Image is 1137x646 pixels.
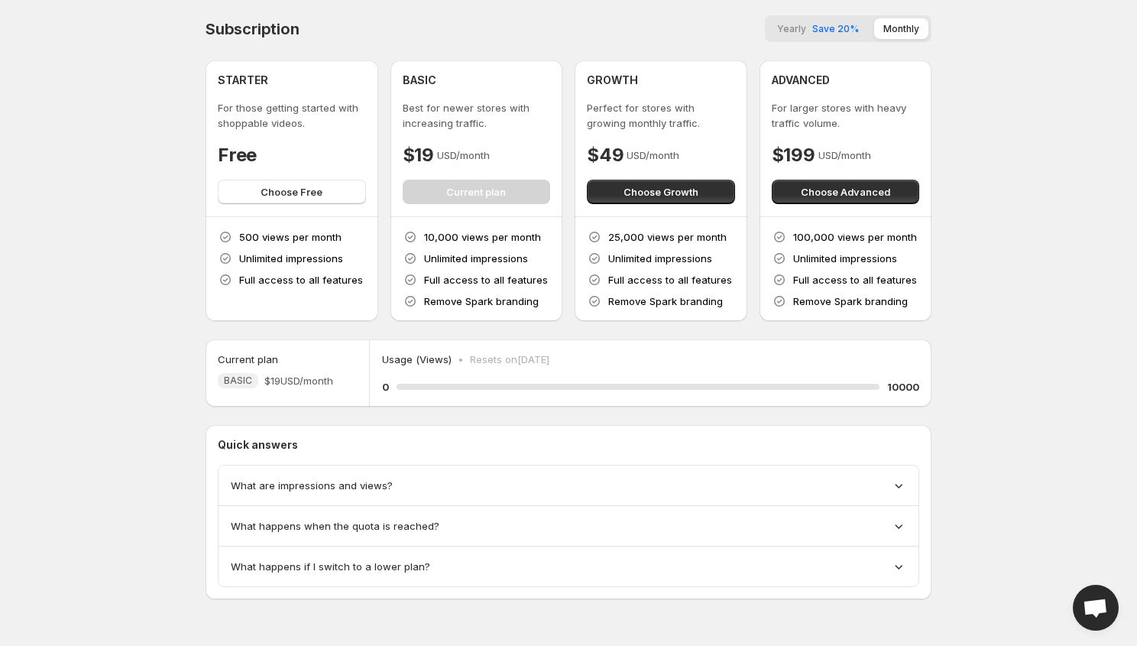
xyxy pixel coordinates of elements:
button: Monthly [874,18,928,39]
h5: Current plan [218,352,278,367]
button: Choose Advanced [772,180,920,204]
p: Full access to all features [424,272,548,287]
span: What happens when the quota is reached? [231,518,439,534]
h4: ADVANCED [772,73,830,88]
p: 500 views per month [239,229,342,245]
span: Yearly [777,23,806,34]
p: 100,000 views per month [793,229,917,245]
p: USD/month [627,148,679,163]
span: BASIC [224,375,252,387]
p: 10,000 views per month [424,229,541,245]
button: YearlySave 20% [768,18,868,39]
p: For larger stores with heavy traffic volume. [772,100,920,131]
h4: Free [218,143,257,167]
h4: Subscription [206,20,300,38]
span: What are impressions and views? [231,478,393,493]
span: Choose Advanced [801,184,890,200]
p: Usage (Views) [382,352,452,367]
h4: STARTER [218,73,268,88]
span: Save 20% [812,23,859,34]
span: Choose Free [261,184,322,200]
a: Open chat [1073,585,1119,631]
p: Unlimited impressions [424,251,528,266]
p: USD/month [818,148,871,163]
p: • [458,352,464,367]
p: Remove Spark branding [608,294,723,309]
p: Unlimited impressions [793,251,897,266]
span: Choose Growth [624,184,698,200]
p: USD/month [437,148,490,163]
button: Choose Growth [587,180,735,204]
p: Perfect for stores with growing monthly traffic. [587,100,735,131]
button: Choose Free [218,180,366,204]
p: Unlimited impressions [239,251,343,266]
span: $19 USD/month [264,373,333,388]
p: 25,000 views per month [608,229,727,245]
p: Full access to all features [239,272,363,287]
p: Quick answers [218,437,919,453]
h4: $19 [403,143,434,167]
h5: 0 [382,379,389,394]
p: Remove Spark branding [793,294,908,309]
h5: 10000 [887,379,919,394]
h4: GROWTH [587,73,638,88]
p: Unlimited impressions [608,251,712,266]
p: Full access to all features [608,272,732,287]
p: Full access to all features [793,272,917,287]
span: What happens if I switch to a lower plan? [231,559,430,574]
p: Best for newer stores with increasing traffic. [403,100,551,131]
p: For those getting started with shoppable videos. [218,100,366,131]
h4: $199 [772,143,815,167]
h4: BASIC [403,73,436,88]
p: Resets on [DATE] [470,352,549,367]
p: Remove Spark branding [424,294,539,309]
h4: $49 [587,143,624,167]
